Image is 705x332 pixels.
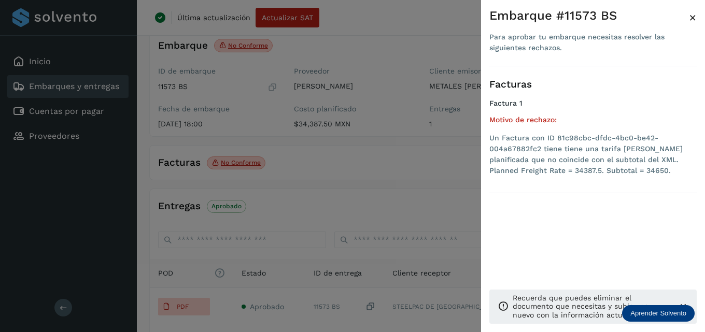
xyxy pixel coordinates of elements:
h5: Motivo de rechazo: [489,116,697,124]
button: Close [689,8,697,27]
div: Aprender Solvento [622,305,695,322]
div: Para aprobar tu embarque necesitas resolver las siguientes rechazos. [489,32,689,53]
span: × [689,10,697,25]
h4: Factura 1 [489,99,697,108]
div: Embarque #11573 BS [489,8,689,23]
p: Recuerda que puedes eliminar el documento que necesitas y subir uno nuevo con la información actu... [513,294,670,320]
li: Un Factura con ID 81c98cbc-dfdc-4bc0-be42-004a67882fc2 tiene tiene una tarifa [PERSON_NAME] plani... [489,133,697,176]
p: Aprender Solvento [630,309,686,317]
h3: Facturas [489,79,697,91]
